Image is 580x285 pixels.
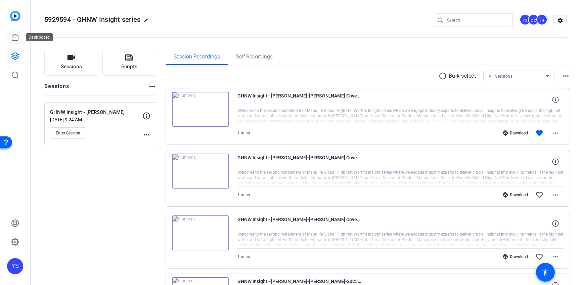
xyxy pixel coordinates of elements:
[56,130,80,136] span: Enter Session
[551,191,560,199] mat-icon: more_horiz
[236,54,273,59] span: Self Recordings
[121,63,137,71] span: Scripts
[148,82,156,90] mat-icon: more_horiz
[50,109,142,116] p: GHNW Insight - [PERSON_NAME]
[26,33,53,41] div: Dashboard
[50,127,86,139] button: Enter Session
[44,82,70,95] h2: Sessions
[499,130,531,136] div: Download
[562,72,570,80] mat-icon: more_horiz
[520,14,531,25] div: YS
[142,131,150,139] mat-icon: more_horiz
[174,54,220,59] span: Session Recordings
[528,14,539,25] div: DC
[10,11,20,21] img: blue-gradient.svg
[553,15,567,26] mat-icon: settings
[535,253,543,261] mat-icon: favorite_border
[528,14,540,26] ngx-avatar: Denis Chan
[536,14,548,26] ngx-avatar: Joshua Handy
[535,191,543,199] mat-icon: favorite_border
[237,154,362,170] span: GHNW Insight - [PERSON_NAME]-[PERSON_NAME] Cove1-2025-07-02-11-37-54-513-0
[449,72,476,80] p: Bulk select
[447,16,507,24] input: Search
[499,254,531,259] div: Download
[144,18,152,26] mat-icon: edit
[237,193,250,197] span: 1 mins
[551,253,560,261] mat-icon: more_horiz
[499,192,531,198] div: Download
[172,154,229,189] img: thumb-nail
[237,215,362,232] span: GHNW Insight - [PERSON_NAME]-[PERSON_NAME] Cove1-2025-07-02-11-35-56-944-0
[7,258,23,274] div: YS
[439,72,449,80] mat-icon: radio_button_unchecked
[541,268,549,276] mat-icon: accessibility
[50,117,142,122] p: [DATE] 9:24 AM
[237,254,250,259] span: 1 mins
[489,74,512,79] span: All Sessions
[520,14,531,26] ngx-avatar: Yathurshan Sivasothy
[61,63,82,71] span: Sessions
[44,15,140,24] span: 5929594 - GHNW Insight series
[172,92,229,127] img: thumb-nail
[535,129,543,137] mat-icon: favorite
[551,129,560,137] mat-icon: more_horiz
[237,92,362,108] span: GHNW Insight - [PERSON_NAME]-[PERSON_NAME] Cove1-2025-07-02-11-39-28-898-0
[237,131,250,135] span: 1 mins
[536,14,547,25] div: JH
[102,49,157,76] button: Scripts
[172,215,229,250] img: thumb-nail
[44,49,98,76] button: Sessions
